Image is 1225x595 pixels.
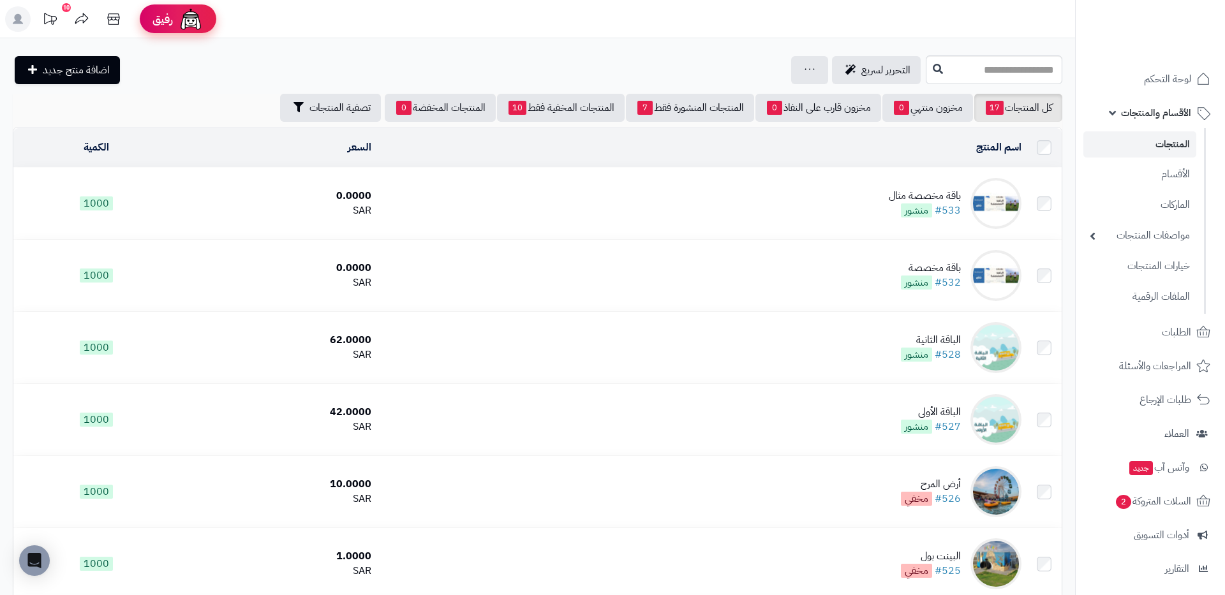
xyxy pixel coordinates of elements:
span: رفيق [152,11,173,27]
span: مخفي [901,564,932,578]
span: لوحة التحكم [1144,70,1191,88]
div: الباقة الثانية [901,333,961,348]
div: باقة مخصصة [901,261,961,275]
a: #528 [935,347,961,362]
span: السلات المتروكة [1115,492,1191,510]
a: لوحة التحكم [1083,64,1217,94]
span: منشور [901,420,932,434]
img: البينت بول [970,538,1021,589]
div: البينت بول [901,549,961,564]
a: خيارات المنتجات [1083,253,1196,280]
span: 0 [396,101,412,115]
a: طلبات الإرجاع [1083,385,1217,415]
div: SAR [184,420,371,434]
span: اضافة منتج جديد [43,62,110,78]
div: 1.0000 [184,549,371,564]
span: 1000 [80,557,113,571]
img: باقة مخصصة مثال [970,178,1021,229]
div: SAR [184,203,371,218]
span: مخفي [901,492,932,506]
span: منشور [901,203,932,217]
a: المراجعات والأسئلة [1083,351,1217,381]
span: 1000 [80,485,113,499]
img: ai-face.png [178,6,204,32]
span: 10 [509,101,526,115]
img: logo-2.png [1138,36,1213,62]
button: تصفية المنتجات [280,94,381,122]
a: الملفات الرقمية [1083,283,1196,311]
span: 1000 [80,196,113,210]
a: تحديثات المنصة [34,6,66,35]
a: مخزون قارب على النفاذ0 [755,94,881,122]
div: باقة مخصصة مثال [889,189,961,203]
a: كل المنتجات17 [974,94,1062,122]
span: طلبات الإرجاع [1140,391,1191,409]
a: #532 [935,275,961,290]
div: SAR [184,275,371,290]
a: المنتجات المخفية فقط10 [497,94,625,122]
span: 17 [986,101,1004,115]
span: منشور [901,348,932,362]
span: وآتس آب [1128,459,1189,476]
span: الطلبات [1162,323,1191,341]
a: مخزون منتهي0 [882,94,973,122]
a: اسم المنتج [976,140,1021,155]
div: الباقة الأولى [901,405,961,420]
span: 0 [767,101,782,115]
span: الأقسام والمنتجات [1121,104,1191,122]
a: وآتس آبجديد [1083,452,1217,483]
a: أدوات التسويق [1083,520,1217,550]
a: #526 [935,491,961,506]
img: أرض المرح [970,466,1021,517]
div: أرض المرح [901,477,961,492]
div: 0.0000 [184,261,371,275]
a: مواصفات المنتجات [1083,222,1196,249]
span: تصفية المنتجات [309,100,371,115]
a: الكمية [84,140,109,155]
span: العملاء [1164,425,1189,443]
a: #533 [935,203,961,218]
a: العملاء [1083,418,1217,449]
a: الأقسام [1083,161,1196,188]
a: المنتجات [1083,131,1196,158]
a: اضافة منتج جديد [15,56,120,84]
span: 2 [1116,495,1131,509]
a: #525 [935,563,961,578]
div: SAR [184,348,371,362]
span: 7 [637,101,653,115]
div: Open Intercom Messenger [19,545,50,576]
span: التقارير [1165,560,1189,578]
a: السلات المتروكة2 [1083,486,1217,517]
img: الباقة الأولى [970,394,1021,445]
div: SAR [184,564,371,578]
span: 1000 [80,341,113,355]
span: المراجعات والأسئلة [1119,357,1191,375]
span: 0 [894,101,909,115]
span: 1000 [80,413,113,427]
a: المنتجات المخفضة0 [385,94,496,122]
img: الباقة الثانية [970,322,1021,373]
a: المنتجات المنشورة فقط7 [626,94,754,122]
a: الماركات [1083,191,1196,219]
span: التحرير لسريع [861,62,910,78]
a: الطلبات [1083,317,1217,348]
div: 0.0000 [184,189,371,203]
a: السعر [348,140,371,155]
div: 42.0000 [184,405,371,420]
span: 1000 [80,268,113,283]
div: 62.0000 [184,333,371,348]
img: باقة مخصصة [970,250,1021,301]
a: التحرير لسريع [832,56,921,84]
span: أدوات التسويق [1134,526,1189,544]
span: جديد [1129,461,1153,475]
a: التقارير [1083,554,1217,584]
div: 10.0000 [184,477,371,492]
div: 10 [62,3,71,12]
div: SAR [184,492,371,506]
span: منشور [901,275,932,290]
a: #527 [935,419,961,434]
